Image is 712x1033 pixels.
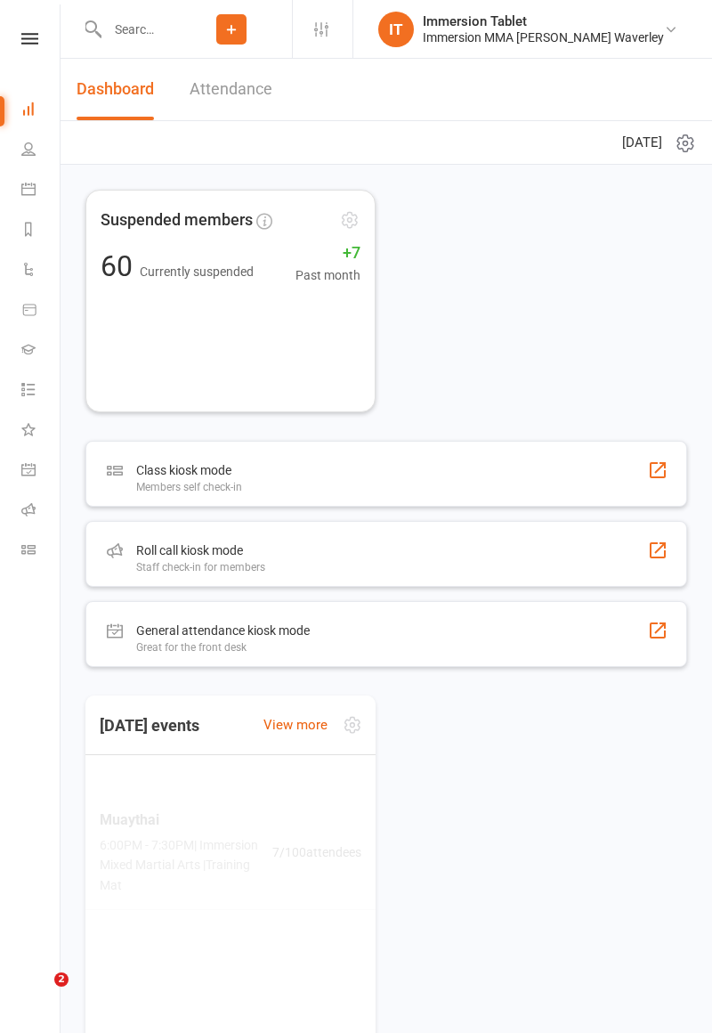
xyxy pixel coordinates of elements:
input: Search... [101,17,171,42]
div: IT [378,12,414,47]
div: General attendance kiosk mode [136,620,310,641]
a: Roll call kiosk mode [21,492,61,532]
div: Immersion MMA [PERSON_NAME] Waverley [423,29,664,45]
div: Members self check-in [136,481,242,493]
a: Reports [21,211,61,251]
div: Staff check-in for members [136,561,265,573]
span: Muaythai [100,809,272,832]
a: People [21,131,61,171]
div: Great for the front desk [136,641,310,654]
h3: [DATE] events [85,710,214,742]
div: Immersion Tablet [423,13,664,29]
a: What's New [21,411,61,451]
span: 2 [54,972,69,987]
span: 6:00PM - 7:30PM | Immersion Mixed Martial Arts | Training Mat [100,835,272,895]
a: General attendance kiosk mode [21,451,61,492]
a: Product Sales [21,291,61,331]
span: Past month [295,265,360,285]
a: Calendar [21,171,61,211]
div: 60 [101,252,254,281]
a: View more [263,714,328,736]
a: Dashboard [21,91,61,131]
span: Suspended members [101,207,253,233]
div: Class kiosk mode [136,460,242,481]
span: Currently suspended [140,264,254,279]
span: +7 [295,240,360,266]
span: [DATE] [622,132,662,153]
span: 7 / 100 attendees [272,842,361,862]
a: Class kiosk mode [21,532,61,572]
div: Roll call kiosk mode [136,540,265,561]
a: Attendance [190,59,272,120]
iframe: Intercom live chat [18,972,61,1015]
a: Dashboard [77,59,154,120]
